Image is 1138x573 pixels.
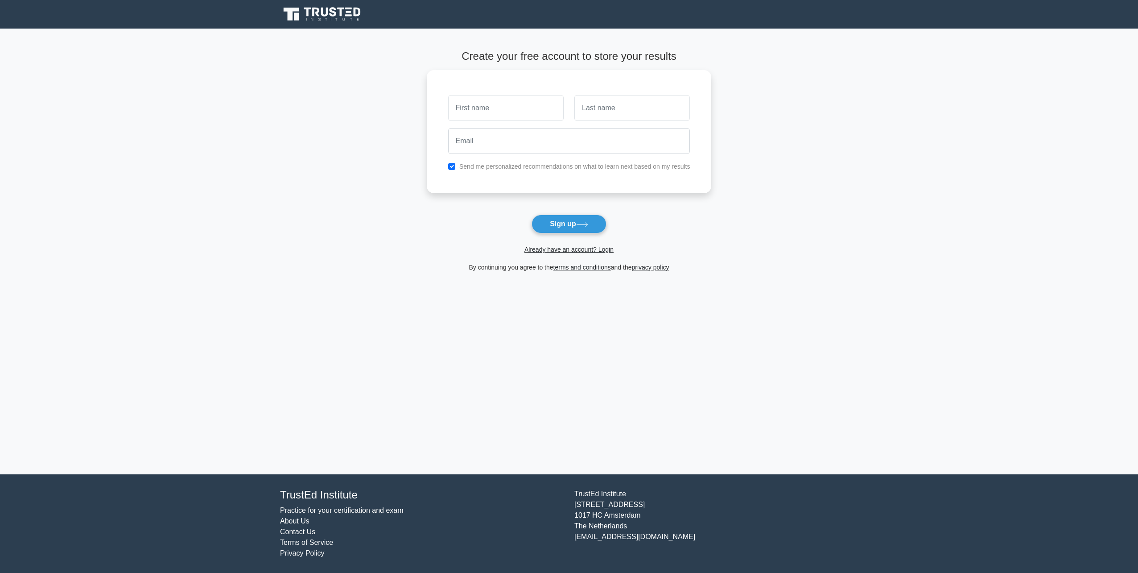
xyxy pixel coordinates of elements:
a: Practice for your certification and exam [280,507,404,514]
input: Last name [574,95,690,121]
label: Send me personalized recommendations on what to learn next based on my results [459,163,690,170]
button: Sign up [532,215,606,233]
input: Email [448,128,690,154]
h4: TrustEd Institute [280,489,564,502]
a: About Us [280,517,309,525]
a: terms and conditions [553,264,611,271]
a: Terms of Service [280,539,333,546]
a: Privacy Policy [280,549,325,557]
input: First name [448,95,564,121]
a: privacy policy [632,264,669,271]
h4: Create your free account to store your results [427,50,712,63]
a: Already have an account? Login [524,246,614,253]
div: By continuing you agree to the and the [421,262,717,273]
a: Contact Us [280,528,315,536]
div: TrustEd Institute [STREET_ADDRESS] 1017 HC Amsterdam The Netherlands [EMAIL_ADDRESS][DOMAIN_NAME] [569,489,863,559]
